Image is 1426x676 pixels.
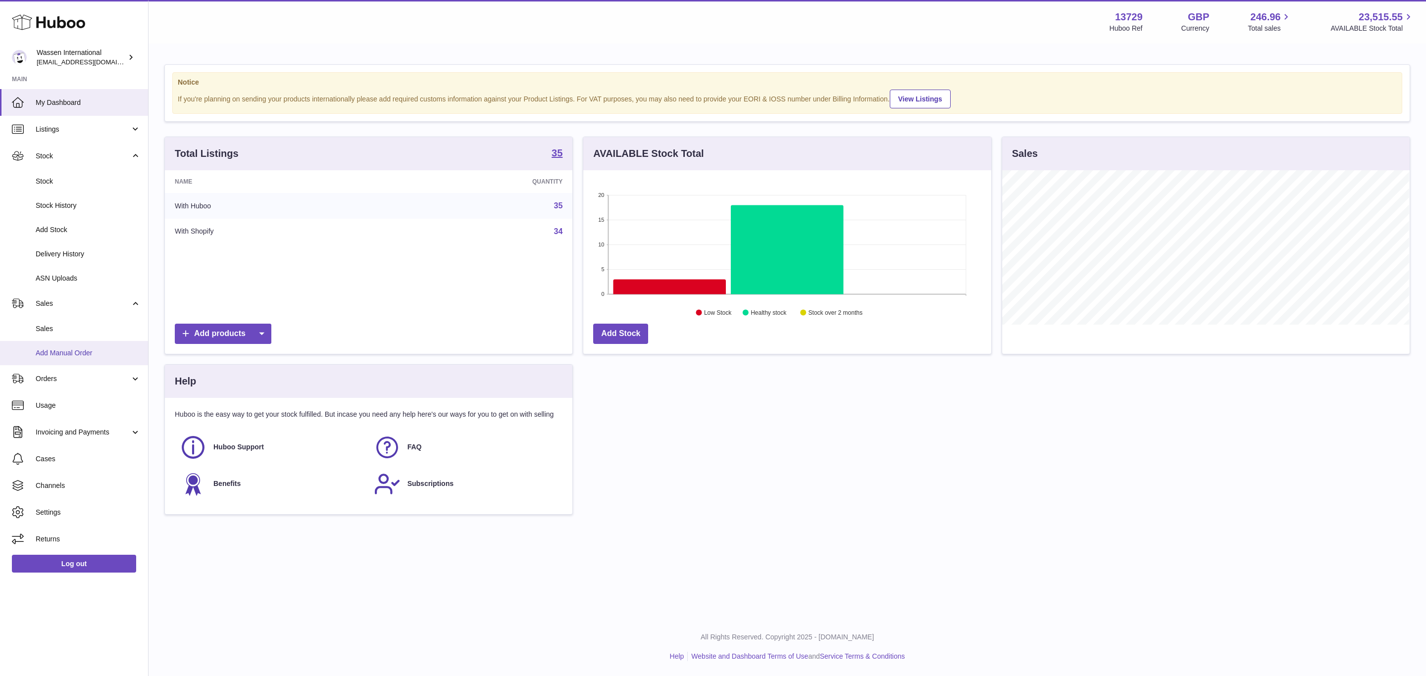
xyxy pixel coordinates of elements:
[374,434,558,461] a: FAQ
[178,78,1397,87] strong: Notice
[37,48,126,67] div: Wassen International
[36,534,141,544] span: Returns
[374,471,558,497] a: Subscriptions
[602,291,605,297] text: 0
[1359,10,1403,24] span: 23,515.55
[165,219,385,244] td: With Shopify
[36,299,130,308] span: Sales
[1248,24,1292,33] span: Total sales
[593,147,704,160] h3: AVAILABLE Stock Total
[36,324,141,334] span: Sales
[1330,10,1414,33] a: 23,515.55 AVAILABLE Stock Total
[36,274,141,283] span: ASN Uploads
[751,309,787,316] text: Healthy stock
[36,249,141,259] span: Delivery History
[1330,24,1414,33] span: AVAILABLE Stock Total
[599,217,605,223] text: 15
[180,434,364,461] a: Huboo Support
[36,225,141,235] span: Add Stock
[599,241,605,247] text: 10
[1012,147,1038,160] h3: Sales
[12,50,27,65] img: internalAdmin-13729@internal.huboo.com
[36,201,141,210] span: Stock History
[178,88,1397,108] div: If you're planning on sending your products internationally please add required customs informati...
[704,309,732,316] text: Low Stock
[1110,24,1143,33] div: Huboo Ref
[165,193,385,219] td: With Huboo
[1248,10,1292,33] a: 246.96 Total sales
[385,170,572,193] th: Quantity
[175,147,239,160] h3: Total Listings
[180,471,364,497] a: Benefits
[36,98,141,107] span: My Dashboard
[688,652,905,661] li: and
[213,479,241,488] span: Benefits
[691,652,808,660] a: Website and Dashboard Terms of Use
[213,442,264,452] span: Huboo Support
[554,227,563,236] a: 34
[36,508,141,517] span: Settings
[37,58,146,66] span: [EMAIL_ADDRESS][DOMAIN_NAME]
[36,454,141,464] span: Cases
[407,479,454,488] span: Subscriptions
[175,410,562,419] p: Huboo is the easy way to get your stock fulfilled. But incase you need any help here's our ways f...
[156,632,1418,642] p: All Rights Reserved. Copyright 2025 - [DOMAIN_NAME]
[165,170,385,193] th: Name
[1115,10,1143,24] strong: 13729
[602,266,605,272] text: 5
[36,151,130,161] span: Stock
[809,309,863,316] text: Stock over 2 months
[554,201,563,210] a: 35
[890,90,951,108] a: View Listings
[1250,10,1280,24] span: 246.96
[1188,10,1209,24] strong: GBP
[599,192,605,198] text: 20
[1181,24,1210,33] div: Currency
[12,555,136,573] a: Log out
[36,374,130,384] span: Orders
[552,148,562,158] strong: 35
[36,348,141,358] span: Add Manual Order
[552,148,562,160] a: 35
[36,481,141,490] span: Channels
[36,177,141,186] span: Stock
[407,442,422,452] span: FAQ
[36,428,130,437] span: Invoicing and Payments
[175,324,271,344] a: Add products
[593,324,648,344] a: Add Stock
[36,401,141,410] span: Usage
[175,375,196,388] h3: Help
[820,652,905,660] a: Service Terms & Conditions
[36,125,130,134] span: Listings
[670,652,684,660] a: Help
